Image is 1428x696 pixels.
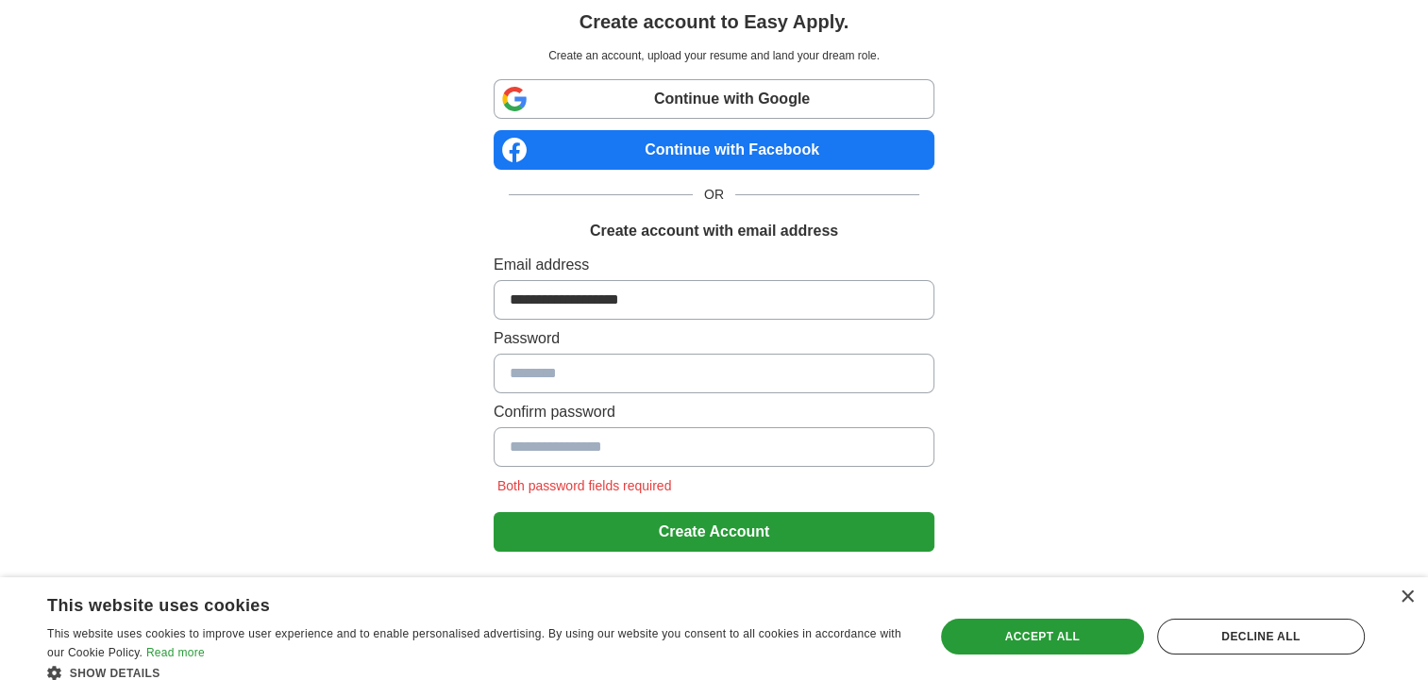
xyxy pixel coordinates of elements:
a: Read more, opens a new window [146,646,205,659]
label: Email address [494,254,934,276]
div: This website uses cookies [47,588,861,617]
a: Continue with Google [494,79,934,119]
label: Password [494,327,934,350]
button: Create Account [494,512,934,552]
div: Show details [47,663,908,682]
div: Decline all [1157,619,1365,655]
span: Both password fields required [494,478,675,493]
span: Show details [70,667,160,680]
a: Continue with Facebook [494,130,934,170]
div: Accept all [941,619,1144,655]
label: Confirm password [494,401,934,423]
div: Close [1400,590,1414,605]
p: Create an account, upload your resume and land your dream role. [497,47,931,64]
h1: Create account with email address [590,220,838,242]
span: This website uses cookies to improve user experience and to enable personalised advertising. By u... [47,627,901,659]
h1: Create account to Easy Apply. [580,8,849,36]
span: OR [693,185,735,205]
